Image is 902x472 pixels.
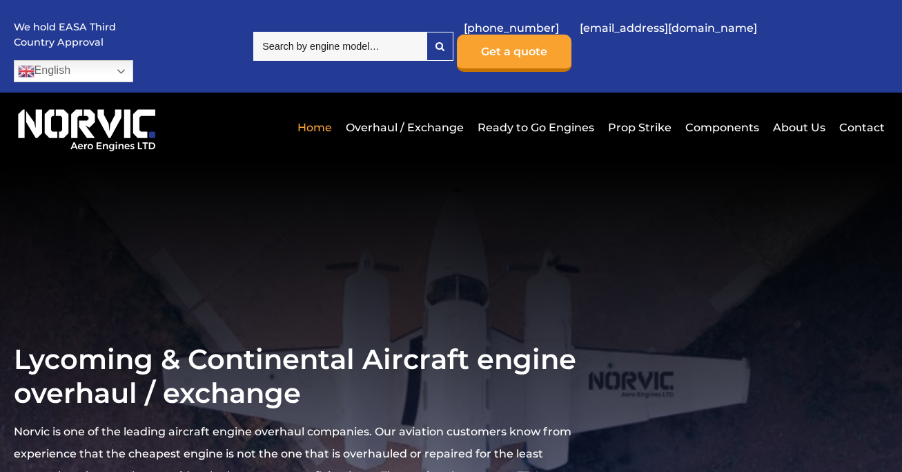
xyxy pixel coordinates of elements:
[342,111,467,144] a: Overhaul / Exchange
[294,111,335,144] a: Home
[253,32,427,61] input: Search by engine model…
[457,35,571,72] a: Get a quote
[605,111,675,144] a: Prop Strike
[14,103,159,152] img: Norvic Aero Engines logo
[18,63,35,79] img: en
[682,111,763,144] a: Components
[14,20,117,50] p: We hold EASA Third Country Approval
[474,111,598,144] a: Ready to Go Engines
[573,11,764,45] a: [EMAIL_ADDRESS][DOMAIN_NAME]
[836,111,885,144] a: Contact
[14,342,582,410] h1: Lycoming & Continental Aircraft engine overhaul / exchange
[769,111,829,144] a: About Us
[457,11,566,45] a: [PHONE_NUMBER]
[14,60,133,82] a: English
